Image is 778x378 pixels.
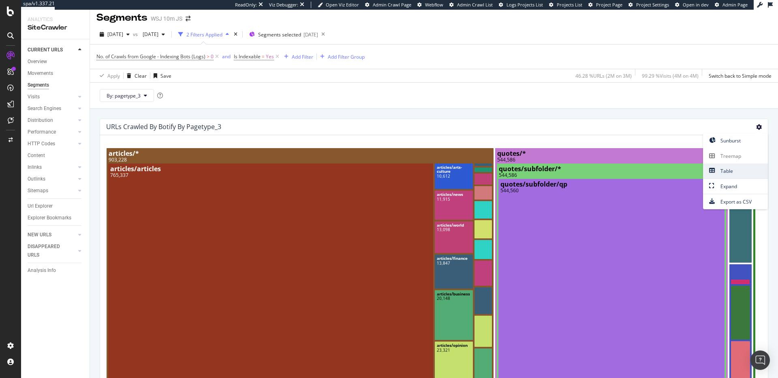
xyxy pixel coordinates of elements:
[269,2,298,8] div: Viz Debugger:
[705,69,772,82] button: Switch back to Simple mode
[703,181,768,192] span: Expand
[106,121,221,132] h4: URLs Crawled By Botify By pagetype_3
[437,193,471,197] div: articles/news
[437,166,471,174] div: articles/arts-culture
[497,150,726,157] div: quotes/*
[292,53,313,60] div: Add Filter
[499,173,724,178] div: 544,586
[557,2,582,8] span: Projects List
[437,297,471,301] div: 20,148
[596,2,622,8] span: Project Page
[722,2,748,8] span: Admin Page
[756,124,762,130] i: Options
[186,16,190,21] div: arrow-right-arrow-left
[437,344,471,348] div: articles/opinion
[28,151,45,160] div: Content
[28,69,84,78] a: Movements
[28,163,76,172] a: Inlinks
[365,2,411,8] a: Admin Crawl Page
[28,214,84,222] a: Explorer Bookmarks
[28,266,84,275] a: Analysis Info
[437,348,471,353] div: 23,321
[328,53,365,60] div: Add Filter Group
[642,72,699,79] div: 99.29 % Visits ( 4M on 4M )
[588,2,622,8] a: Project Page
[150,69,171,82] button: Save
[28,202,84,210] a: Url Explorer
[437,228,471,232] div: 13,098
[437,292,471,296] div: articles/business
[222,53,231,60] button: and
[28,242,68,259] div: DISAPPEARED URLS
[107,92,141,99] span: By: pagetype_3
[715,2,748,8] a: Admin Page
[28,104,61,113] div: Search Engines
[28,16,83,23] div: Analytics
[100,89,154,102] button: By: pagetype_3
[437,174,471,178] div: 10,612
[703,166,768,176] span: Table
[124,69,147,82] button: Clear
[709,72,772,79] div: Switch back to Simple mode
[28,93,40,101] div: Visits
[437,261,471,265] div: 13,847
[628,2,669,8] a: Project Settings
[109,150,492,157] div: articles/*
[417,2,443,8] a: Webflow
[258,31,301,38] span: Segments selected
[497,157,726,162] div: 544,586
[425,2,443,8] span: Webflow
[449,2,493,8] a: Admin Crawl List
[373,2,411,8] span: Admin Crawl Page
[28,69,53,78] div: Movements
[28,46,76,54] a: CURRENT URLS
[28,242,76,259] a: DISAPPEARED URLS
[133,31,139,38] span: vs
[28,128,76,136] a: Performance
[96,53,205,60] span: No. of Crawls from Google - Indexing Bots (Logs)
[110,173,431,178] div: 765,337
[318,2,359,8] a: Open Viz Editor
[246,28,318,41] button: Segments selected[DATE]
[683,2,709,8] span: Open in dev
[232,30,239,38] div: times
[28,187,76,195] a: Sitemaps
[266,51,274,62] span: Yes
[703,196,768,207] span: Export as CSV
[107,72,120,79] div: Apply
[28,231,76,239] a: NEW URLS
[234,53,261,60] span: Is Indexable
[28,116,53,125] div: Distribution
[326,2,359,8] span: Open Viz Editor
[28,175,45,183] div: Outlinks
[28,116,76,125] a: Distribution
[28,57,47,66] div: Overview
[28,57,84,66] a: Overview
[28,46,63,54] div: CURRENT URLS
[28,140,55,148] div: HTTP Codes
[437,223,471,227] div: articles/world
[186,31,222,38] div: 2 Filters Applied
[703,135,768,146] span: Sunburst
[235,2,257,8] div: ReadOnly:
[304,31,318,38] div: [DATE]
[500,181,722,187] div: quotes/subfolder/qp
[703,151,768,161] span: Treemap
[28,140,76,148] a: HTTP Codes
[28,231,51,239] div: NEW URLS
[151,15,182,23] div: WSJ 10m JS
[636,2,669,8] span: Project Settings
[109,157,492,162] div: 903,228
[28,23,83,32] div: SiteCrawler
[317,52,365,62] button: Add Filter Group
[110,166,431,172] div: articles/articles
[96,11,147,25] div: Segments
[28,214,71,222] div: Explorer Bookmarks
[96,69,120,82] button: Apply
[281,52,313,62] button: Add Filter
[28,202,53,210] div: Url Explorer
[507,2,543,8] span: Logs Projects List
[28,163,42,172] div: Inlinks
[675,2,709,8] a: Open in dev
